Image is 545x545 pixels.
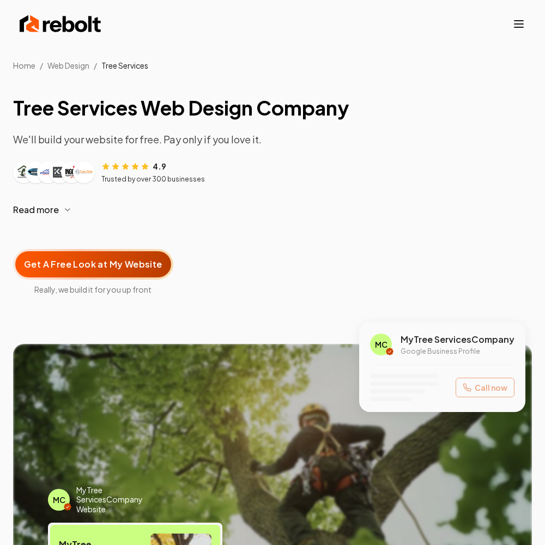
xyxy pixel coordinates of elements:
[153,161,166,172] span: 4.9
[13,249,173,280] button: Get A Free Look at My Website
[101,160,166,172] div: Rating: 4.9 out of 5 stars
[13,97,532,119] h1: Tree Services Web Design Company
[101,175,205,184] p: Trusted by over 300 businesses
[75,163,93,181] img: Customer logo 6
[13,161,95,183] div: Customer logos
[27,163,45,181] img: Customer logo 2
[101,60,148,70] span: Tree Services
[13,132,532,147] p: We'll build your website for free. Pay only if you love it.
[40,60,43,71] li: /
[15,163,33,181] img: Customer logo 1
[13,203,59,216] span: Read more
[47,60,89,70] span: Web Design
[13,160,532,184] article: Customer reviews
[13,232,173,295] a: Get A Free Look at My WebsiteReally, we build it for you up front
[401,347,514,356] p: Google Business Profile
[53,494,65,505] span: MC
[401,333,514,346] span: My Tree Services Company
[13,60,35,70] a: Home
[94,60,97,71] li: /
[39,163,57,181] img: Customer logo 3
[375,339,387,350] span: MC
[20,13,101,35] img: Rebolt Logo
[24,258,162,271] span: Get A Free Look at My Website
[13,197,532,223] button: Read more
[512,17,525,31] button: Toggle mobile menu
[13,284,173,295] span: Really, we build it for you up front
[63,163,81,181] img: Customer logo 5
[76,486,164,514] span: My Tree Services Company Website
[51,163,69,181] img: Customer logo 4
